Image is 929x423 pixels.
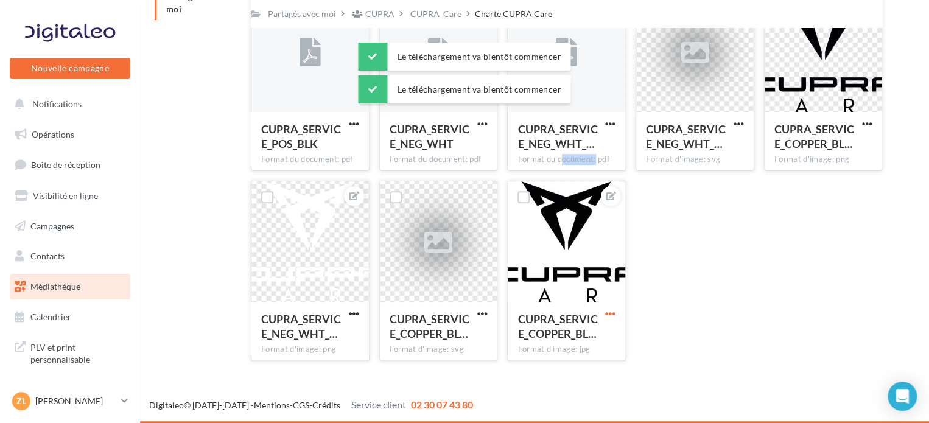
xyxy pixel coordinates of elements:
a: CGS [293,400,309,410]
div: CUPRA_Care [410,8,461,20]
div: CUPRA [365,8,394,20]
div: Open Intercom Messenger [888,382,917,411]
span: Calendrier [30,312,71,322]
span: Visibilité en ligne [33,191,98,201]
a: Campagnes [7,214,133,239]
span: PLV et print personnalisable [30,339,125,365]
span: © [DATE]-[DATE] - - - [149,400,473,410]
a: Crédits [312,400,340,410]
div: Format du document: pdf [517,154,615,165]
span: Zl [16,395,26,407]
div: Format d'image: jpg [517,344,615,355]
a: Boîte de réception [7,152,133,178]
div: Le téléchargement va bientôt commencer [358,43,570,71]
div: Partagés avec moi [268,8,336,20]
a: Digitaleo [149,400,184,410]
div: Format d'image: svg [646,154,744,165]
p: [PERSON_NAME] [35,395,116,407]
a: Médiathèque [7,274,133,299]
div: Charte CUPRA Care [475,8,552,20]
span: Médiathèque [30,281,80,292]
div: Format du document: pdf [261,154,359,165]
div: Format d'image: png [774,154,872,165]
span: Opérations [32,129,74,139]
a: Calendrier [7,304,133,330]
span: Service client [351,399,406,410]
span: CUPRA_SERVICE_POS_BLK [261,122,341,150]
button: Nouvelle campagne [10,58,130,79]
a: Opérations [7,122,133,147]
span: Campagnes [30,220,74,231]
span: CUPRA_SERVICE_NEG_WHT_RGB [261,312,341,340]
span: CUPRA_SERVICE_COPPER_BLK_RGB [390,312,469,340]
span: Boîte de réception [31,159,100,170]
button: Notifications [7,91,128,117]
span: 02 30 07 43 80 [411,399,473,410]
div: Format du document: pdf [390,154,488,165]
div: Format d'image: svg [390,344,488,355]
span: CUPRA_SERVICE_NEG_WHT_RGB [517,122,597,150]
a: Mentions [254,400,290,410]
span: CUPRA_SERVICE_COPPER_BLK_RGB [774,122,854,150]
span: Contacts [30,251,65,261]
span: CUPRA_SERVICE_NEG_WHT [390,122,469,150]
a: PLV et print personnalisable [7,334,133,370]
a: Zl [PERSON_NAME] [10,390,130,413]
span: CUPRA_SERVICE_COPPER_BLK_RGB [517,312,597,340]
div: Le téléchargement va bientôt commencer [358,75,570,103]
a: Contacts [7,243,133,269]
span: CUPRA_SERVICE_NEG_WHT_RGB [646,122,726,150]
a: Visibilité en ligne [7,183,133,209]
div: Format d'image: png [261,344,359,355]
span: Notifications [32,99,82,109]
